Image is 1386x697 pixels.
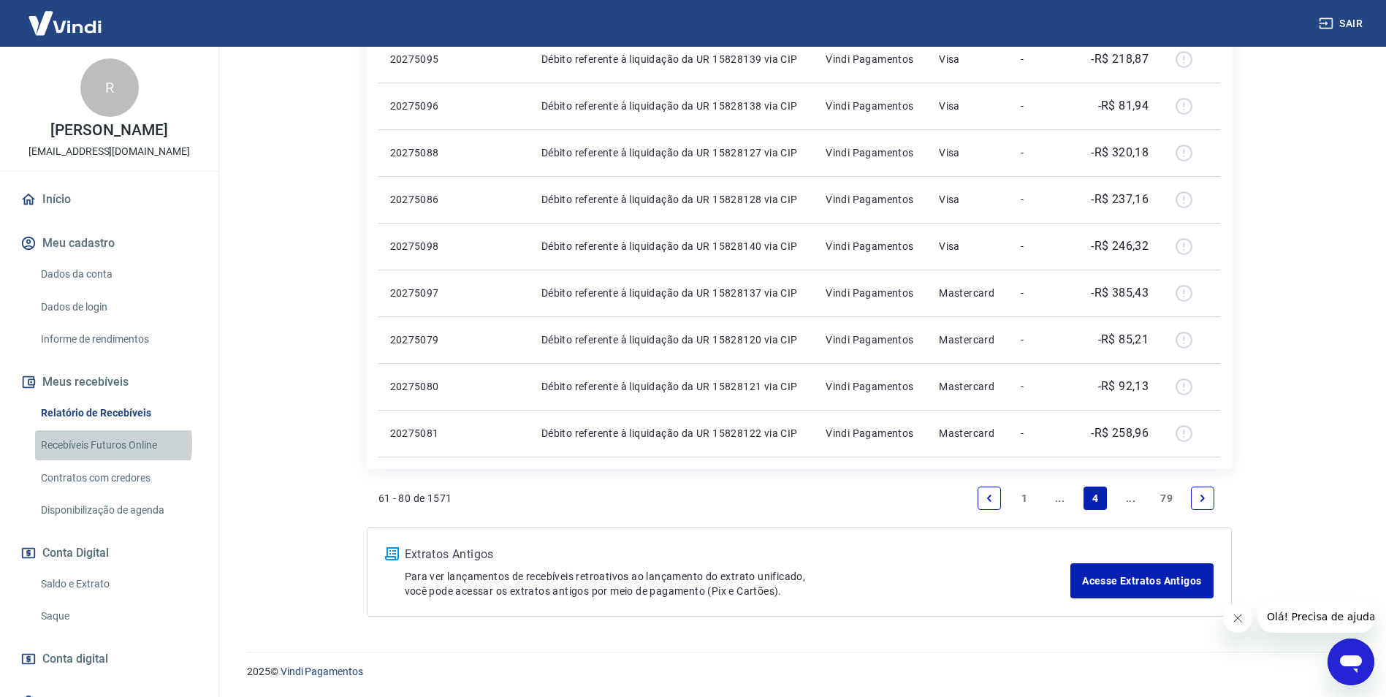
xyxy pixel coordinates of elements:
a: Conta digital [18,643,201,675]
p: 20275088 [390,145,460,160]
p: - [1021,286,1065,300]
a: Relatório de Recebíveis [35,398,201,428]
p: -R$ 92,13 [1098,378,1149,395]
p: -R$ 246,32 [1091,237,1149,255]
p: Mastercard [939,426,997,441]
span: Olá! Precisa de ajuda? [9,10,123,22]
p: Débito referente à liquidação da UR 15828140 via CIP [541,239,802,254]
p: 20275096 [390,99,460,113]
a: Informe de rendimentos [35,324,201,354]
a: Page 4 is your current page [1084,487,1107,510]
p: Vindi Pagamentos [826,286,915,300]
p: -R$ 258,96 [1091,424,1149,442]
p: Visa [939,192,997,207]
a: Saldo e Extrato [35,569,201,599]
a: Page 1 [1013,487,1036,510]
p: Vindi Pagamentos [826,239,915,254]
p: 61 - 80 de 1571 [378,491,452,506]
iframe: Mensagem da empresa [1258,601,1374,633]
button: Conta Digital [18,537,201,569]
a: Jump forward [1119,487,1143,510]
p: Vindi Pagamentos [826,192,915,207]
p: -R$ 320,18 [1091,144,1149,161]
a: Previous page [978,487,1001,510]
a: Saque [35,601,201,631]
p: - [1021,239,1065,254]
span: Conta digital [42,649,108,669]
p: -R$ 237,16 [1091,191,1149,208]
p: - [1021,52,1065,66]
p: Mastercard [939,286,997,300]
p: Vindi Pagamentos [826,145,915,160]
p: Vindi Pagamentos [826,426,915,441]
p: Débito referente à liquidação da UR 15828122 via CIP [541,426,802,441]
p: 20275097 [390,286,460,300]
p: - [1021,332,1065,347]
p: Débito referente à liquidação da UR 15828127 via CIP [541,145,802,160]
button: Meu cadastro [18,227,201,259]
p: 2025 © [247,664,1351,679]
a: Dados da conta [35,259,201,289]
p: - [1021,426,1065,441]
p: Débito referente à liquidação da UR 15828121 via CIP [541,379,802,394]
p: Débito referente à liquidação da UR 15828139 via CIP [541,52,802,66]
a: Contratos com credores [35,463,201,493]
a: Vindi Pagamentos [281,666,363,677]
p: - [1021,99,1065,113]
img: ícone [385,547,399,560]
p: Vindi Pagamentos [826,379,915,394]
p: -R$ 81,94 [1098,97,1149,115]
p: Visa [939,145,997,160]
p: Vindi Pagamentos [826,52,915,66]
p: -R$ 385,43 [1091,284,1149,302]
p: Débito referente à liquidação da UR 15828128 via CIP [541,192,802,207]
p: - [1021,145,1065,160]
p: Mastercard [939,332,997,347]
iframe: Fechar mensagem [1223,603,1252,633]
a: Jump backward [1048,487,1072,510]
p: Para ver lançamentos de recebíveis retroativos ao lançamento do extrato unificado, você pode aces... [405,569,1071,598]
p: 20275079 [390,332,460,347]
a: Dados de login [35,292,201,322]
p: Visa [939,239,997,254]
p: Visa [939,99,997,113]
p: [PERSON_NAME] [50,123,167,138]
a: Início [18,183,201,216]
a: Disponibilização de agenda [35,495,201,525]
p: -R$ 85,21 [1098,331,1149,348]
p: Vindi Pagamentos [826,99,915,113]
a: Page 79 [1154,487,1179,510]
p: Débito referente à liquidação da UR 15828137 via CIP [541,286,802,300]
button: Sair [1316,10,1368,37]
iframe: Botão para abrir a janela de mensagens [1328,639,1374,685]
p: 20275081 [390,426,460,441]
p: - [1021,379,1065,394]
p: Vindi Pagamentos [826,332,915,347]
img: Vindi [18,1,113,45]
p: Débito referente à liquidação da UR 15828120 via CIP [541,332,802,347]
p: [EMAIL_ADDRESS][DOMAIN_NAME] [28,144,190,159]
p: - [1021,192,1065,207]
p: -R$ 218,87 [1091,50,1149,68]
p: Visa [939,52,997,66]
a: Recebíveis Futuros Online [35,430,201,460]
p: 20275086 [390,192,460,207]
p: Débito referente à liquidação da UR 15828138 via CIP [541,99,802,113]
p: Extratos Antigos [405,546,1071,563]
ul: Pagination [972,481,1220,516]
a: Next page [1191,487,1214,510]
p: Mastercard [939,379,997,394]
button: Meus recebíveis [18,366,201,398]
p: 20275098 [390,239,460,254]
a: Acesse Extratos Antigos [1070,563,1213,598]
div: R [80,58,139,117]
p: 20275080 [390,379,460,394]
p: 20275095 [390,52,460,66]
